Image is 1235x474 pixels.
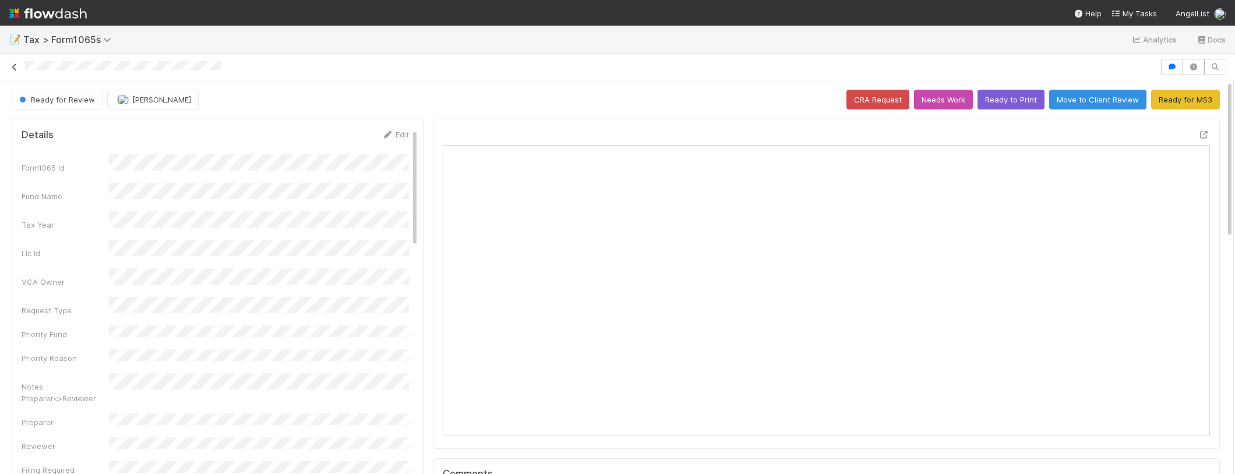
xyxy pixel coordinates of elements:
img: logo-inverted-e16ddd16eac7371096b0.svg [9,3,87,23]
button: Move to Client Review [1049,90,1146,109]
button: [PERSON_NAME] [107,90,199,109]
div: Llc Id [22,247,109,259]
span: AngelList [1176,9,1209,18]
div: Form1065 Id [22,162,109,174]
a: Docs [1196,33,1226,47]
div: Help [1074,8,1102,19]
div: Fund Name [22,190,109,202]
div: Tax Year [22,219,109,231]
div: Notes - Preparer<>Reviewer [22,381,109,404]
span: [PERSON_NAME] [132,95,191,104]
div: Priority Fund [22,328,109,340]
span: 📝 [9,34,21,44]
button: CRA Request [846,90,909,109]
img: avatar_784ea27d-2d59-4749-b480-57d513651deb.png [1214,8,1226,20]
button: Needs Work [914,90,973,109]
img: avatar_d45d11ee-0024-4901-936f-9df0a9cc3b4e.png [117,94,129,105]
div: Preparer [22,416,109,428]
a: Edit [382,130,409,139]
span: My Tasks [1111,9,1157,18]
h5: Details [22,129,54,141]
div: Request Type [22,305,109,316]
div: Reviewer [22,440,109,452]
button: Ready for MS3 [1151,90,1220,109]
button: Ready to Print [978,90,1045,109]
span: Tax > Form1065s [23,34,117,45]
a: Analytics [1131,33,1177,47]
a: My Tasks [1111,8,1157,19]
div: VCA Owner [22,276,109,288]
div: Priority Reason [22,352,109,364]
